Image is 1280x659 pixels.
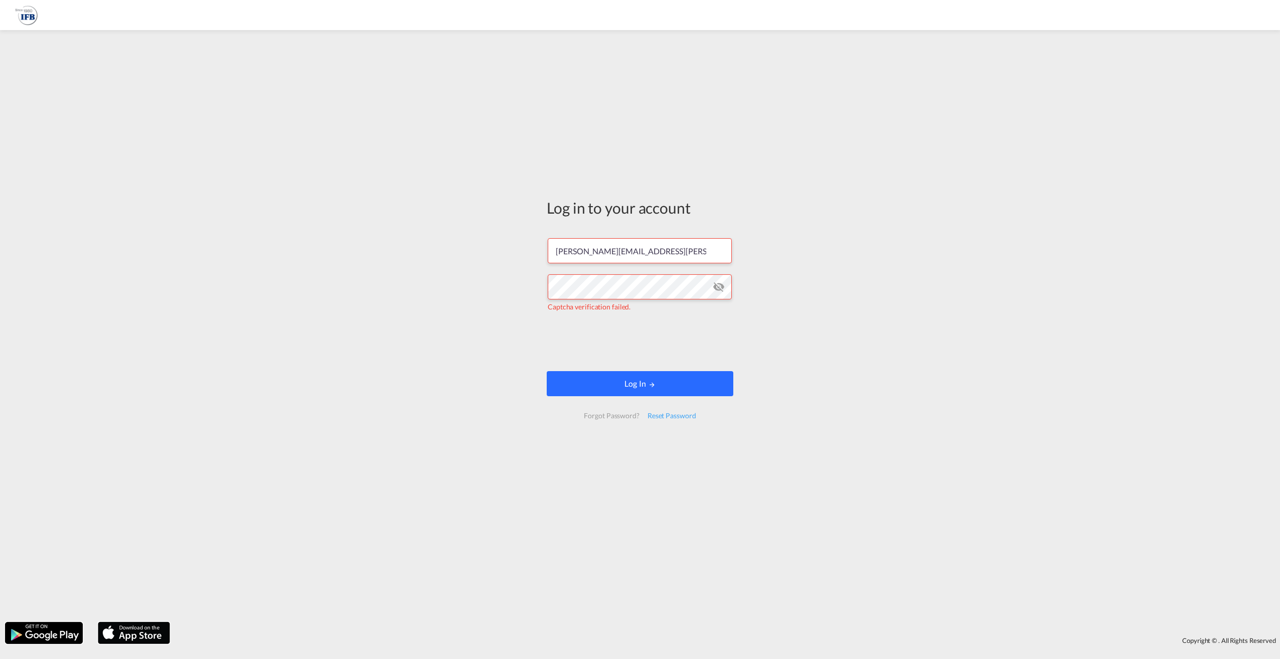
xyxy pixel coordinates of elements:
img: apple.png [97,621,171,645]
div: Forgot Password? [580,407,643,425]
input: Enter email/phone number [548,238,732,263]
div: Log in to your account [547,197,733,218]
div: Copyright © . All Rights Reserved [175,632,1280,649]
span: Captcha verification failed. [548,302,630,311]
img: google.png [4,621,84,645]
md-icon: icon-eye-off [713,281,725,293]
img: b628ab10256c11eeb52753acbc15d091.png [15,4,38,27]
div: Reset Password [644,407,700,425]
button: LOGIN [547,371,733,396]
iframe: reCAPTCHA [564,322,716,361]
